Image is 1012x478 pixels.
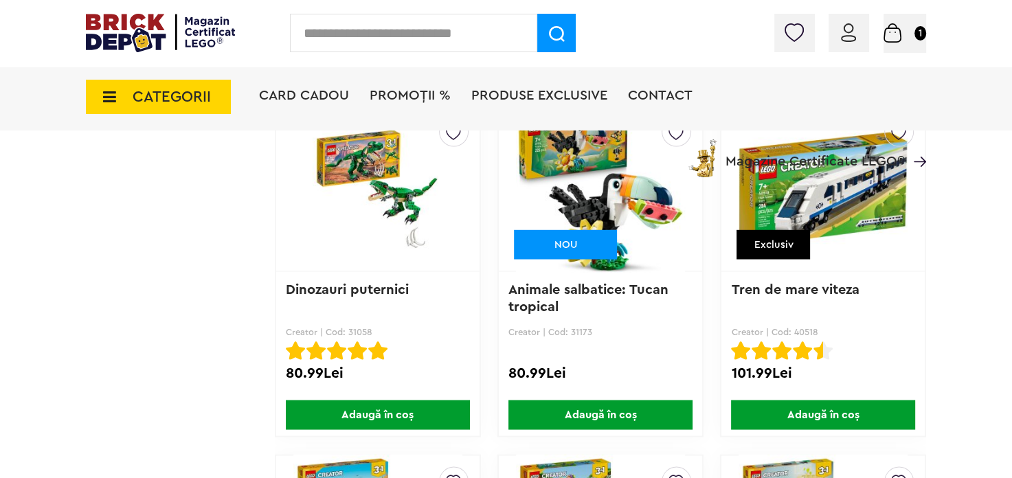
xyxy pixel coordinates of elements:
[731,364,915,382] div: 101.99Lei
[731,341,750,360] img: Evaluare cu stele
[133,89,211,104] span: CATEGORII
[348,341,367,360] img: Evaluare cu stele
[516,92,685,284] img: Animale salbatice: Tucan tropical
[286,341,305,360] img: Evaluare cu stele
[721,400,925,429] a: Adaugă în coș
[286,282,409,296] a: Dinozauri puternici
[368,341,387,360] img: Evaluare cu stele
[286,400,470,429] span: Adaugă în coș
[726,137,905,168] span: Magazine Certificate LEGO®
[628,89,693,102] a: Contact
[514,229,617,259] div: NOU
[731,326,915,337] p: Creator | Cod: 40518
[731,282,859,296] a: Tren de mare viteza
[731,400,915,429] span: Adaugă în coș
[276,400,480,429] a: Adaugă în coș
[813,341,833,360] img: Evaluare cu stele
[508,282,673,313] a: Animale salbatice: Tucan tropical
[370,89,451,102] a: PROMOȚII %
[508,364,693,382] div: 80.99Lei
[259,89,349,102] a: Card Cadou
[905,137,926,150] a: Magazine Certificate LEGO®
[752,341,771,360] img: Evaluare cu stele
[739,119,908,258] img: Tren de mare viteza
[306,341,326,360] img: Evaluare cu stele
[508,400,693,429] span: Adaugă în coș
[914,26,926,41] small: 1
[499,400,702,429] a: Adaugă în coș
[286,364,470,382] div: 80.99Lei
[772,341,791,360] img: Evaluare cu stele
[793,341,812,360] img: Evaluare cu stele
[286,326,470,337] p: Creator | Cod: 31058
[736,229,810,259] div: Exclusiv
[293,119,462,258] img: Dinozauri puternici
[327,341,346,360] img: Evaluare cu stele
[471,89,607,102] a: Produse exclusive
[508,326,693,337] p: Creator | Cod: 31173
